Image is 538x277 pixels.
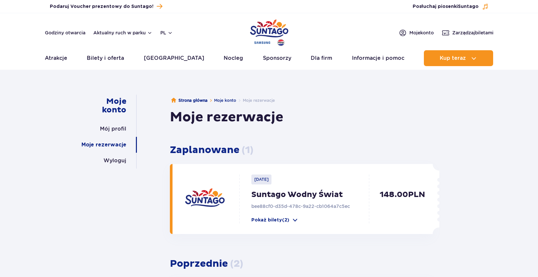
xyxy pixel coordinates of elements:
[440,55,466,61] span: Kup teraz
[251,175,271,184] p: [DATE]
[170,258,439,270] h3: Poprzednie
[242,144,253,156] span: ( 1 )
[424,50,493,66] button: Kup teraz
[399,29,434,37] a: Mojekonto
[373,190,425,223] p: 148.00 PLN
[230,257,243,270] span: ( 2 )
[250,17,288,47] a: Park of Poland
[81,137,126,153] a: Moje rezerwacje
[224,50,243,66] a: Nocleg
[352,50,404,66] a: Informacje i pomoc
[413,3,479,10] span: Posłuchaj piosenki
[251,203,373,210] p: bee88cf0-d35d-478c-9a22-cb1064a7c5ec
[214,98,236,103] a: Moje konto
[263,50,291,66] a: Sponsorzy
[50,2,162,11] a: Podaruj Voucher prezentowy do Suntago!
[452,29,493,36] span: Zarządzaj biletami
[104,153,126,169] a: Wyloguj
[87,50,124,66] a: Bilety i oferta
[185,180,225,219] img: suntago
[311,50,332,66] a: Dla firm
[170,109,283,126] h1: Moje rezerwacje
[45,50,67,66] a: Atrakcje
[93,30,152,35] button: Aktualny ruch w parku
[144,50,204,66] a: [GEOGRAPHIC_DATA]
[442,29,493,37] a: Zarządzajbiletami
[171,97,207,104] a: Strona główna
[251,217,289,223] p: Pokaż bilety (2)
[45,29,85,36] a: Godziny otwarcia
[100,121,126,137] a: Mój profil
[170,144,439,156] h3: Zaplanowane
[236,97,275,104] li: Moje rezerwacje
[458,4,479,9] span: Suntago
[83,95,126,117] a: Moje konto
[50,3,153,10] span: Podaruj Voucher prezentowy do Suntago!
[251,217,299,223] button: Pokaż bilety(2)
[160,29,173,36] button: pl
[409,29,434,36] span: Moje konto
[251,190,373,200] p: Suntago Wodny Świat
[413,3,489,10] button: Posłuchaj piosenkiSuntago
